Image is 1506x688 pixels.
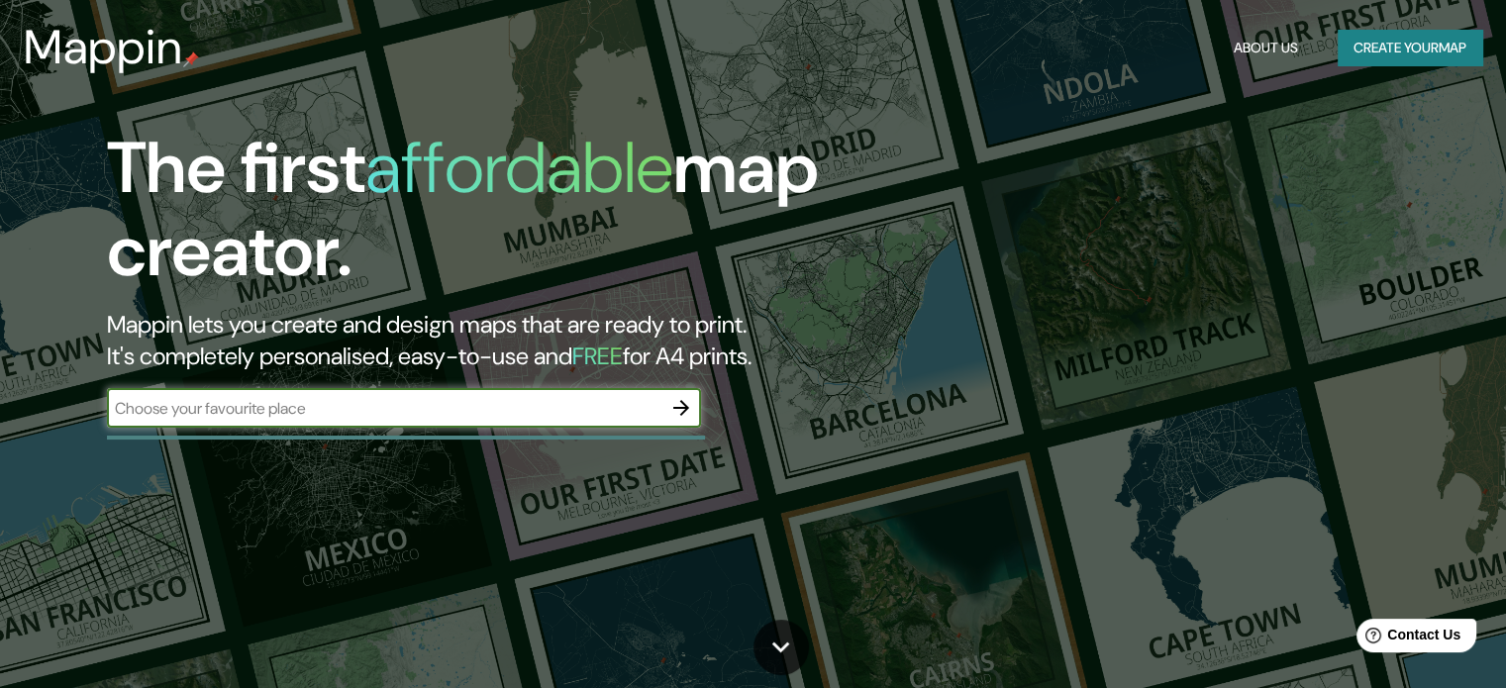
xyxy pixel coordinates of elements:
h1: affordable [365,122,673,214]
input: Choose your favourite place [107,397,661,420]
button: About Us [1226,30,1306,66]
h1: The first map creator. [107,127,860,309]
h3: Mappin [24,20,183,75]
button: Create yourmap [1338,30,1482,66]
h5: FREE [572,341,623,371]
img: mappin-pin [183,51,199,67]
h2: Mappin lets you create and design maps that are ready to print. It's completely personalised, eas... [107,309,860,372]
iframe: Help widget launcher [1330,611,1484,666]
